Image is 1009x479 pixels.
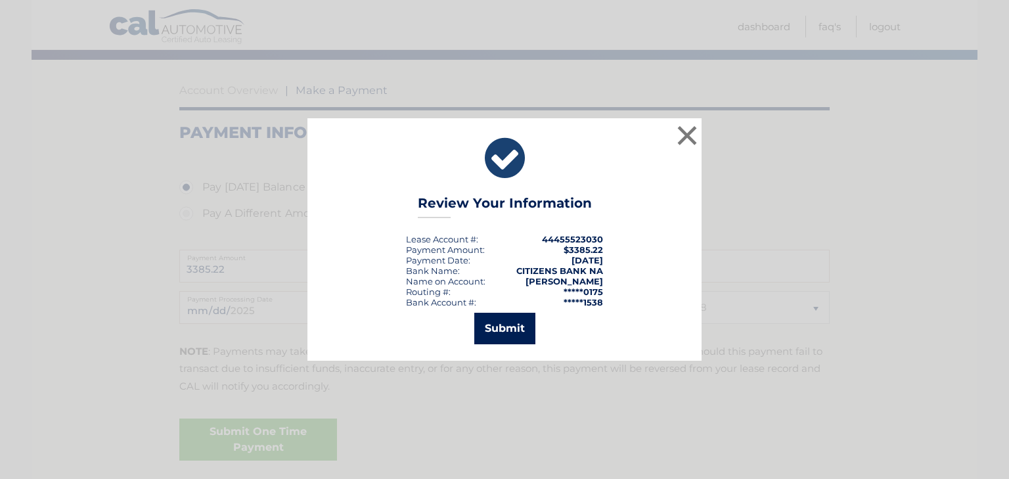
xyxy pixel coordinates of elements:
div: Payment Amount: [406,244,485,255]
strong: [PERSON_NAME] [526,276,603,286]
div: Name on Account: [406,276,485,286]
div: Bank Account #: [406,297,476,308]
strong: CITIZENS BANK NA [516,265,603,276]
span: Payment Date [406,255,468,265]
div: Lease Account #: [406,234,478,244]
span: $3385.22 [564,244,603,255]
strong: 44455523030 [542,234,603,244]
span: [DATE] [572,255,603,265]
h3: Review Your Information [418,195,592,218]
div: : [406,255,470,265]
div: Bank Name: [406,265,460,276]
div: Routing #: [406,286,451,297]
button: × [674,122,700,148]
button: Submit [474,313,535,344]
